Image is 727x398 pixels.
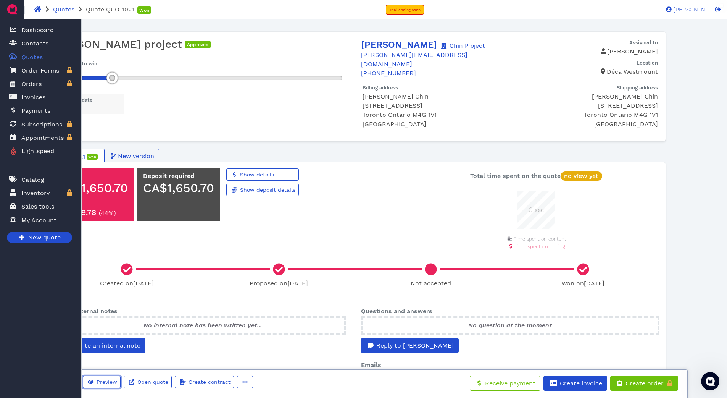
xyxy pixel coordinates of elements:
[21,106,50,115] span: Payments
[411,280,451,287] span: Not accepted
[470,376,540,391] button: Receive payment
[617,85,658,91] span: Shipping address
[6,173,147,196] div: Marco says…
[6,125,125,149] div: Can you please send me the link to your account?
[6,103,72,118] a: Payments
[12,155,81,162] div: So I can access it directly.
[18,147,54,156] span: Lightspeed
[119,3,134,18] button: Home
[637,60,658,66] span: Location
[143,322,262,329] span: No internal note has been written yet...
[143,181,214,195] span: CA$1,650.70
[361,70,416,77] a: [PHONE_NUMBER]
[6,212,72,228] a: My Account
[389,8,421,12] span: Trial ending soon
[514,236,566,242] span: Time spent on content
[561,280,604,287] span: Won on
[361,307,432,315] span: Questions and answers
[226,184,299,196] a: Show deposit details
[6,130,72,146] a: Appointments
[37,4,87,10] h1: [PERSON_NAME]
[468,322,552,329] span: No question at the moment
[6,196,147,289] div: Ali says…
[99,209,116,217] small: ( )
[363,85,398,91] span: Billing address
[187,379,231,385] span: Create contract
[6,150,87,167] div: So I can access it directly.
[6,125,147,150] div: Ali says…
[6,3,18,15] img: QuoteM_icon_flat.png
[21,79,42,89] span: Orders
[21,26,54,35] span: Dashboard
[5,3,19,18] button: go back
[21,120,62,129] span: Subscriptions
[559,380,602,387] span: Create invoice
[21,93,45,102] span: Invoices
[629,40,658,45] span: Assigned to
[239,171,274,178] span: Show details
[104,149,159,163] button: New version
[21,175,44,184] span: Catalog
[53,6,74,13] a: Quotes
[22,4,34,16] img: Profile image for Ali
[610,376,678,391] button: Create order
[375,342,454,349] span: Reply to [PERSON_NAME]
[124,376,172,388] a: Open quote
[21,53,43,62] span: Quotes
[6,36,72,51] a: Contacts
[48,244,55,250] button: Start recording
[36,244,42,250] button: Gif picker
[6,63,72,78] a: Order Forms
[250,280,308,287] span: Proposed on
[21,189,50,198] span: Inventory
[6,116,72,132] a: Subscriptions
[136,379,168,385] span: Open quote
[584,280,604,287] span: [DATE]
[187,42,209,47] span: Approved
[11,54,13,58] tspan: $
[363,120,510,129] p: [GEOGRAPHIC_DATA]
[239,187,295,193] span: Show deposit details
[24,244,30,250] button: Emoji picker
[86,6,134,13] span: Quote QUO-1021
[662,6,710,13] a: [PERSON_NAME]
[100,280,154,287] span: Created on
[6,196,125,272] div: It looks like the account is connected, I can see it was reconnected [DATE], [DATE]. Would you mi...
[6,199,72,214] a: Sales tools
[516,101,658,110] p: [STREET_ADDRESS]
[117,152,154,161] span: New version
[516,120,658,129] p: [GEOGRAPHIC_DATA]
[175,376,234,388] button: Create contract
[74,342,140,349] span: Write an internal note
[543,376,607,391] button: Create invoice
[363,101,510,110] p: [STREET_ADDRESS]
[131,241,143,253] button: Send a message…
[624,380,664,387] span: Create order
[37,10,92,17] p: Active in the last 15m
[10,147,17,156] img: lightspeed_flame_logo.png
[7,143,72,159] a: Lightspeed
[484,380,535,387] span: Receive payment
[6,228,146,241] textarea: Message…
[564,172,598,180] span: no view yet
[6,185,72,201] a: Inventory
[81,178,140,184] a: [URL][DOMAIN_NAME]
[143,172,194,180] span: Deposit required
[516,110,658,120] p: Toronto Ontario M4G 1V1
[6,76,72,92] a: Orders
[6,172,72,188] a: Catalog
[363,110,510,120] p: Toronto Ontario M4G 1V1
[361,51,467,68] a: [PERSON_NAME][EMAIL_ADDRESS][DOMAIN_NAME]
[6,22,72,38] a: Dashboard
[440,42,485,49] a: Chin Project
[75,173,147,190] div: [URL][DOMAIN_NAME]
[361,39,437,50] a: [PERSON_NAME]
[88,155,96,159] span: Won
[6,89,72,105] a: Invoices
[38,107,140,115] div: Quote Machine!
[470,172,602,180] span: Total time spent on the quote
[361,338,459,353] button: Reply to [PERSON_NAME]
[12,244,18,250] button: Upload attachment
[701,372,719,390] iframe: Intercom live chat
[21,66,59,75] span: Order Forms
